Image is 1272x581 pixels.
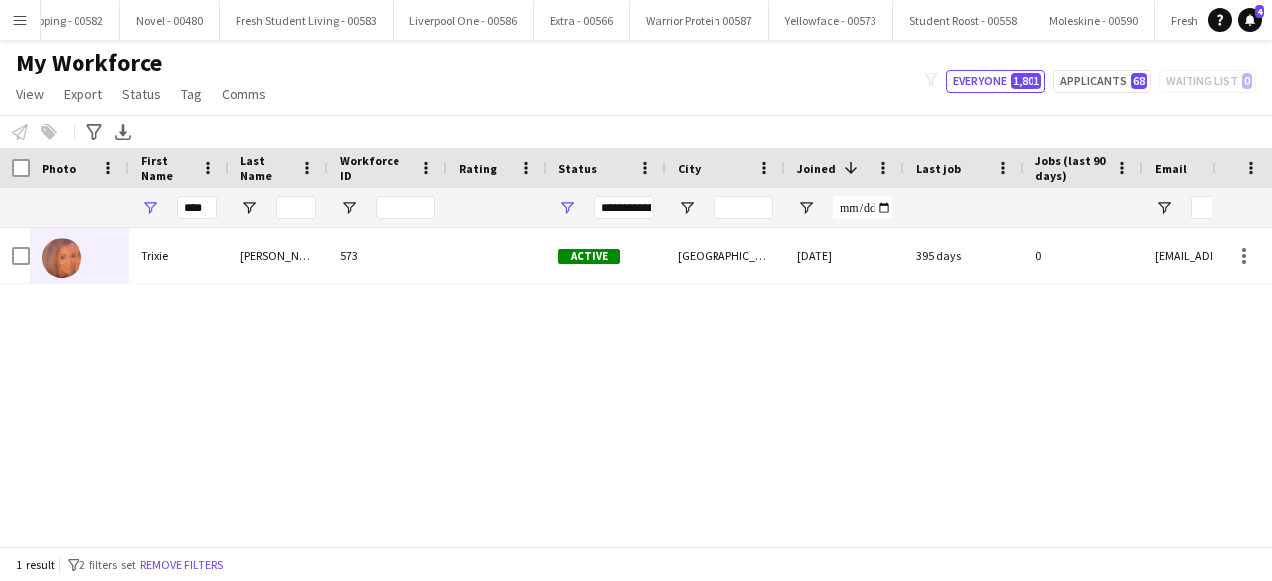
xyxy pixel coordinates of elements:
[173,81,210,107] a: Tag
[558,249,620,264] span: Active
[904,228,1024,283] div: 395 days
[8,81,52,107] a: View
[240,153,292,183] span: Last Name
[1024,228,1143,283] div: 0
[714,196,773,219] input: City Filter Input
[893,1,1033,40] button: Student Roost - 00558
[1011,73,1041,89] span: 1,801
[42,238,81,278] img: Trixie ODonoghue
[946,70,1045,93] button: Everyone1,801
[79,557,136,572] span: 2 filters set
[1255,5,1264,18] span: 4
[558,161,597,176] span: Status
[797,199,815,217] button: Open Filter Menu
[1238,8,1262,32] a: 4
[340,153,411,183] span: Workforce ID
[111,120,135,144] app-action-btn: Export XLSX
[114,81,169,107] a: Status
[229,228,328,283] div: [PERSON_NAME]
[141,199,159,217] button: Open Filter Menu
[785,228,904,283] div: [DATE]
[833,196,892,219] input: Joined Filter Input
[220,1,394,40] button: Fresh Student Living - 00583
[916,161,961,176] span: Last job
[276,196,316,219] input: Last Name Filter Input
[214,81,274,107] a: Comms
[340,199,358,217] button: Open Filter Menu
[222,85,266,103] span: Comms
[122,85,161,103] span: Status
[328,228,447,283] div: 573
[1053,70,1151,93] button: Applicants68
[42,161,76,176] span: Photo
[1035,153,1107,183] span: Jobs (last 90 days)
[136,554,227,576] button: Remove filters
[129,228,229,283] div: Trixie
[678,199,696,217] button: Open Filter Menu
[666,228,785,283] div: [GEOGRAPHIC_DATA]
[797,161,836,176] span: Joined
[630,1,769,40] button: Warrior Protein 00587
[1155,161,1187,176] span: Email
[534,1,630,40] button: Extra - 00566
[181,85,202,103] span: Tag
[16,48,162,77] span: My Workforce
[120,1,220,40] button: Novel - 00480
[678,161,701,176] span: City
[394,1,534,40] button: Liverpool One - 00586
[16,85,44,103] span: View
[376,196,435,219] input: Workforce ID Filter Input
[769,1,893,40] button: Yellowface - 00573
[64,85,102,103] span: Export
[141,153,193,183] span: First Name
[240,199,258,217] button: Open Filter Menu
[1155,199,1173,217] button: Open Filter Menu
[558,199,576,217] button: Open Filter Menu
[459,161,497,176] span: Rating
[82,120,106,144] app-action-btn: Advanced filters
[177,196,217,219] input: First Name Filter Input
[56,81,110,107] a: Export
[1033,1,1155,40] button: Moleskine - 00590
[1131,73,1147,89] span: 68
